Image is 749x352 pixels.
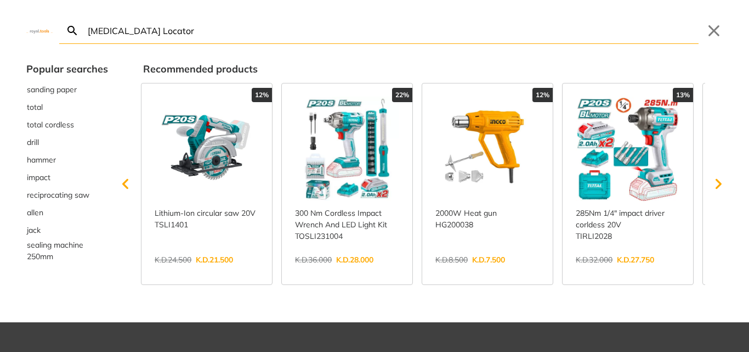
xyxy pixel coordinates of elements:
span: impact [27,172,50,183]
input: Search… [86,18,699,43]
button: Select suggestion: sealing machine 250mm [26,239,108,263]
div: Suggestion: jack [26,221,108,239]
button: Select suggestion: jack [26,221,108,239]
div: Suggestion: total cordless [26,116,108,133]
div: Suggestion: total [26,98,108,116]
span: allen [27,207,43,219]
span: sanding paper [27,84,77,96]
button: Select suggestion: sanding paper [26,81,108,98]
button: Select suggestion: impact [26,169,108,186]
svg: Search [66,24,79,37]
div: 22% [392,88,412,102]
div: 12% [532,88,553,102]
span: jack [27,225,41,236]
div: Popular searches [26,62,108,76]
div: 13% [673,88,693,102]
div: Suggestion: drill [26,133,108,151]
div: Suggestion: impact [26,169,108,186]
div: Recommended products [143,62,723,76]
div: Suggestion: reciprocating saw [26,186,108,204]
img: Close [26,28,53,33]
button: Select suggestion: reciprocating saw [26,186,108,204]
div: Suggestion: allen [26,204,108,221]
span: total cordless [27,119,74,131]
div: Suggestion: sanding paper [26,81,108,98]
button: Select suggestion: total [26,98,108,116]
span: drill [27,137,39,148]
div: Suggestion: hammer [26,151,108,169]
button: Close [705,22,723,40]
div: 12% [252,88,272,102]
button: Select suggestion: hammer [26,151,108,169]
button: Select suggestion: drill [26,133,108,151]
svg: Scroll right [707,173,729,195]
svg: Scroll left [115,173,137,195]
button: Select suggestion: allen [26,204,108,221]
span: hammer [27,154,56,166]
button: Select suggestion: total cordless [26,116,108,133]
span: total [27,102,43,113]
div: Suggestion: sealing machine 250mm [26,239,108,263]
span: reciprocating saw [27,189,89,201]
span: sealing machine 250mm [27,239,107,262]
